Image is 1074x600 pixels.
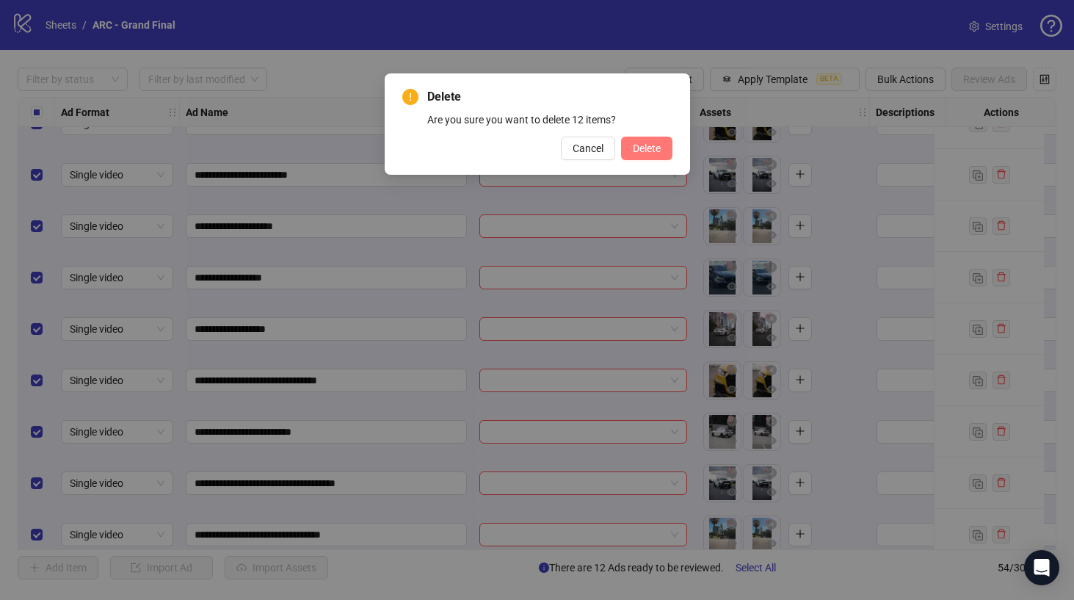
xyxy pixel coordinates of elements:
[561,137,615,160] button: Cancel
[427,112,672,128] div: Are you sure you want to delete 12 items?
[427,88,672,106] span: Delete
[573,142,603,154] span: Cancel
[402,89,418,105] span: exclamation-circle
[1024,550,1059,585] div: Open Intercom Messenger
[621,137,672,160] button: Delete
[633,142,661,154] span: Delete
